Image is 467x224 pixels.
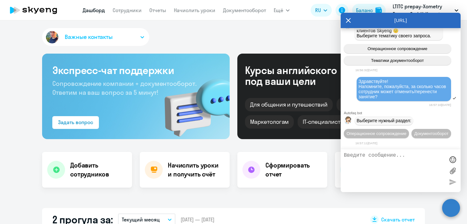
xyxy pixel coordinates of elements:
[357,23,431,38] span: Привет, я отвечаю на вопросы B2B клиентов Skyeng 🙂 Выберите тематику своего запроса.
[245,115,294,129] div: Маркетологам
[344,56,451,65] button: Тематики документооборот
[168,161,223,179] h4: Начислить уроки и получить счёт
[411,129,451,138] button: Документооборот
[355,141,377,145] time: 16:57:11[DATE]
[355,68,377,72] time: 16:56:32[DATE]
[265,161,322,179] h4: Сформировать отчет
[352,4,386,17] button: Балансbalance
[181,216,214,223] span: [DATE] — [DATE]
[42,28,149,46] button: Важные контакты
[367,46,427,51] span: Операционное сопровождение
[149,7,166,13] a: Отчеты
[245,98,333,111] div: Для общения и путешествий
[70,161,127,179] h4: Добавить сотрудников
[357,118,411,123] span: Выберите нужный раздел:
[346,131,406,136] span: Операционное сопровождение
[344,129,409,138] button: Операционное сопровождение
[359,79,447,99] span: Здравствуйте! Напомните, пожалуйста, за сколько часов сотрудник может отменить/перенести занятие?
[45,30,60,45] img: avatar
[274,4,290,17] button: Ещё
[311,4,332,17] button: RU
[356,6,373,14] div: Баланс
[155,67,230,139] img: bg-img
[371,58,424,63] span: Тематики документооборот
[122,216,160,223] p: Текущий месяц
[315,6,321,14] span: RU
[298,115,352,129] div: IT-специалистам
[52,64,219,77] h3: Экспресс-чат поддержки
[381,216,415,223] span: Скачать отчет
[337,98,412,111] div: Бизнес и командировки
[344,44,451,53] button: Операционное сопровождение
[414,131,448,136] span: Документооборот
[52,116,99,129] button: Задать вопрос
[83,7,105,13] a: Дашборд
[344,111,461,115] div: Autofaq bot
[274,6,283,14] span: Ещё
[113,7,142,13] a: Сотрудники
[52,79,196,96] span: Сопровождение компании + документооборот. Ответим на ваш вопрос за 5 минут!
[174,7,215,13] a: Начислить уроки
[393,3,452,18] p: LTITC prepay-Xometry Europe GmbH, Xometry Europe GmbH
[448,166,457,175] label: Лимит 10 файлов
[223,7,266,13] a: Документооборот
[344,116,352,126] img: bot avatar
[375,7,382,13] img: balance
[58,118,93,126] div: Задать вопрос
[389,3,462,18] button: LTITC prepay-Xometry Europe GmbH, Xometry Europe GmbH
[429,103,451,107] time: 16:57:10[DATE]
[65,33,113,41] span: Важные контакты
[245,65,354,86] div: Курсы английского под ваши цели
